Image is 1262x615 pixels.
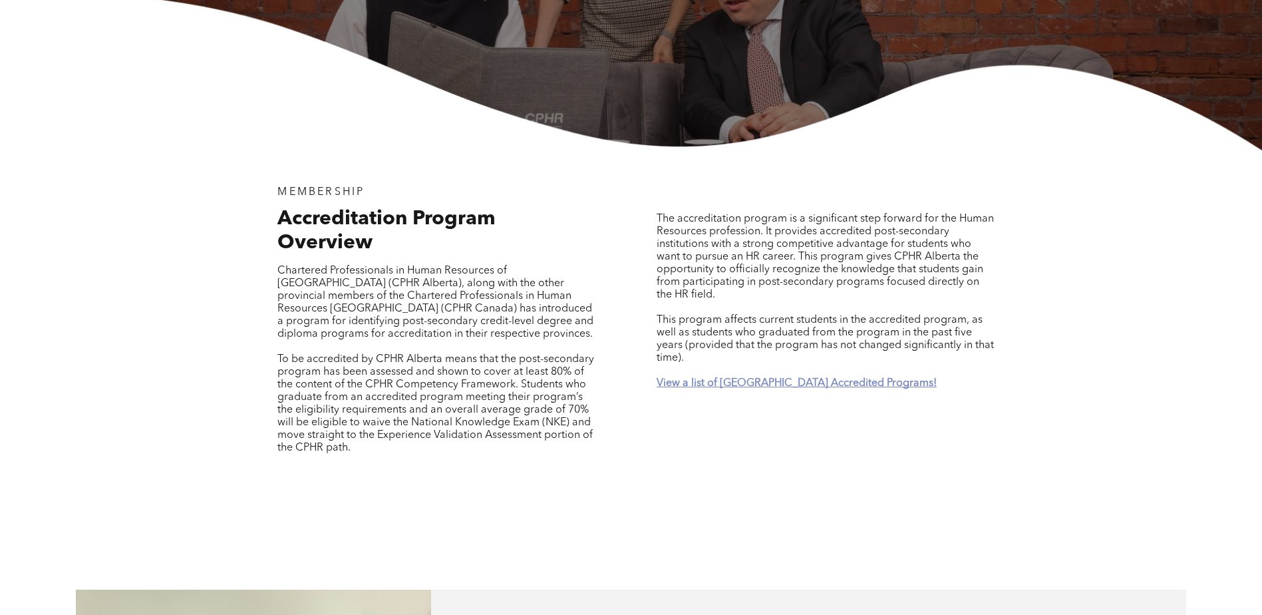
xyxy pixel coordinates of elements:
span: MEMBERSHIP [277,187,365,198]
span: The accreditation program is a significant step forward for the Human Resources profession. It pr... [657,214,994,300]
span: Accreditation Program Overview [277,209,496,253]
span: To be accredited by CPHR Alberta means that the post-secondary program has been assessed and show... [277,354,594,453]
span: Chartered Professionals in Human Resources of [GEOGRAPHIC_DATA] (CPHR Alberta), along with the ot... [277,266,593,339]
span: This program affects current students in the accredited program, as well as students who graduate... [657,315,994,363]
a: View a list of [GEOGRAPHIC_DATA] Accredited Programs! [657,378,937,389]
